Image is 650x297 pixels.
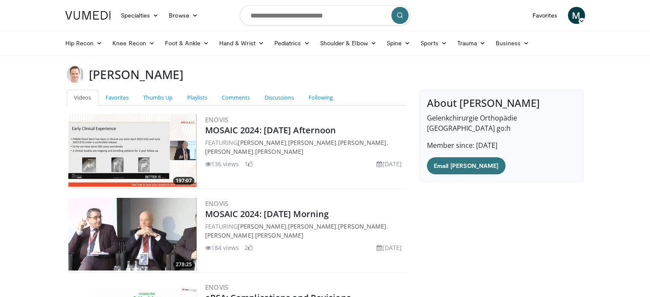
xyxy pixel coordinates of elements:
[315,35,382,52] a: Shoulder & Elbow
[68,114,197,187] a: 197:07
[89,66,183,83] h3: [PERSON_NAME]
[205,243,239,252] li: 184 views
[67,90,98,106] a: Videos
[65,11,111,20] img: VuMedi Logo
[301,90,340,106] a: Following
[98,90,136,106] a: Favorites
[136,90,180,106] a: Thumbs Up
[338,222,386,230] a: [PERSON_NAME]
[205,231,253,239] a: [PERSON_NAME]
[205,159,239,168] li: 136 views
[238,138,286,147] a: [PERSON_NAME]
[269,35,315,52] a: Pediatrics
[160,35,214,52] a: Foot & Ankle
[205,208,329,220] a: MOSAIC 2024: [DATE] Morning
[244,159,253,168] li: 1
[60,35,108,52] a: Hip Recon
[338,138,386,147] a: [PERSON_NAME]
[180,90,215,106] a: Playlists
[68,198,197,271] a: 278:25
[214,35,269,52] a: Hand & Wrist
[452,35,491,52] a: Trauma
[205,138,406,156] div: FEATURING , , , ,
[173,177,194,185] span: 197:07
[427,157,505,174] a: Email [PERSON_NAME]
[257,90,301,106] a: Discussions
[255,231,303,239] a: [PERSON_NAME]
[427,140,576,150] p: Member since: [DATE]
[376,243,402,252] li: [DATE]
[568,7,585,24] a: M
[68,114,197,187] img: ab2533bc-3f62-42da-b4f5-abec086ce4de.300x170_q85_crop-smart_upscale.jpg
[288,222,336,230] a: [PERSON_NAME]
[415,35,452,52] a: Sports
[205,124,336,136] a: MOSAIC 2024: [DATE] Afternoon
[527,7,563,24] a: Favorites
[116,7,164,24] a: Specialties
[173,261,194,268] span: 278:25
[205,199,229,208] a: Enovis
[67,66,84,83] img: Avatar
[255,147,303,156] a: [PERSON_NAME]
[240,5,411,26] input: Search topics, interventions
[382,35,415,52] a: Spine
[164,7,203,24] a: Browse
[427,113,576,133] p: Gelenkchirurgie Orthopädie [GEOGRAPHIC_DATA] go:h
[68,198,197,271] img: 5461eadd-f547-40e8-b3ef-9b1f03cde6d9.300x170_q85_crop-smart_upscale.jpg
[205,147,253,156] a: [PERSON_NAME]
[107,35,160,52] a: Knee Recon
[238,222,286,230] a: [PERSON_NAME]
[205,115,229,124] a: Enovis
[288,138,336,147] a: [PERSON_NAME]
[205,222,406,240] div: FEATURING , , , ,
[205,283,229,291] a: Enovis
[215,90,257,106] a: Comments
[244,243,253,252] li: 2
[427,97,576,109] h4: About [PERSON_NAME]
[491,35,534,52] a: Business
[376,159,402,168] li: [DATE]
